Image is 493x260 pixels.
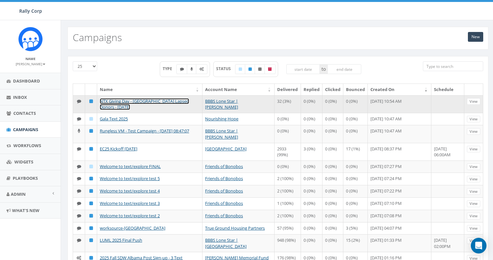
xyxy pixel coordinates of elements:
i: Published [89,226,93,230]
i: Draft [239,67,242,71]
i: Unpublished [258,67,261,71]
label: Automated Message [196,64,207,74]
a: Friends of Bonobos [205,176,243,181]
label: Text SMS [176,64,187,74]
td: 2 (100%) [275,173,301,185]
td: 0 (0%) [322,125,343,143]
td: 0 (0%) [301,234,322,252]
td: 0 (0%) [343,185,368,197]
a: Friends of Bonobos [205,163,243,169]
span: Dashboard [13,78,40,84]
label: Published [245,64,255,74]
a: View [467,116,480,123]
td: 0 (0%) [343,210,368,222]
a: Nourishing Hope [205,116,238,122]
a: Welcome to text/explore test 5 [100,176,160,181]
td: 0 (0%) [275,125,301,143]
th: Bounced [343,84,368,95]
i: Ringless Voice Mail [190,67,193,71]
td: [DATE] 07:22 PM [368,185,431,197]
td: [DATE] 10:54 AM [368,95,431,113]
a: True Ground Housing Partners [205,225,265,231]
td: [DATE] 07:10 PM [368,197,431,210]
input: start date [286,64,320,74]
td: [DATE] 04:07 PM [368,222,431,235]
td: 0 (0%) [301,113,322,125]
td: 15 (2%) [343,234,368,252]
i: Published [248,67,252,71]
td: 0 (0%) [322,222,343,235]
th: Schedule [431,84,464,95]
td: 0 (0%) [343,113,368,125]
a: BBBS Lone Star | [GEOGRAPHIC_DATA] [205,237,246,249]
a: [PERSON_NAME] [16,61,45,67]
div: Open Intercom Messenger [471,238,486,253]
i: Published [89,201,93,206]
td: 0 (0%) [301,125,322,143]
td: 0 (0%) [322,161,343,173]
td: 0 (0%) [322,210,343,222]
a: NTX Giving Day - [GEOGRAPHIC_DATA] Lapsed Donors - [DATE] [100,98,189,110]
a: View [467,98,480,105]
td: [DATE] 07:08 PM [368,210,431,222]
a: View [467,146,480,153]
i: Text SMS [77,238,81,242]
th: Name: activate to sort column ascending [97,84,202,95]
small: [PERSON_NAME] [16,62,45,66]
td: 0 (0%) [275,161,301,173]
span: Contacts [13,110,36,116]
i: Published [89,147,93,151]
td: [DATE] 02:00PM [431,234,464,252]
a: BBBS Lone Star | [PERSON_NAME] [205,128,238,140]
i: Draft [89,117,93,121]
td: 0 (0%) [301,95,322,113]
td: 0 (0%) [343,161,368,173]
td: [DATE] 07:24 PM [368,173,431,185]
span: Workflows [13,143,41,148]
td: 948 (98%) [275,234,301,252]
i: Published [89,99,93,103]
td: 3 (5%) [343,222,368,235]
td: 0 (0%) [301,197,322,210]
span: Rally Corp [19,8,42,14]
i: Published [89,129,93,133]
a: Friends of Bonobos [205,213,243,219]
span: Inbox [13,94,27,100]
i: Published [89,214,93,218]
td: 0 (0%) [322,95,343,113]
i: Text SMS [77,176,81,181]
i: Draft [89,164,93,169]
span: STATUS [216,66,235,71]
td: 57 (95%) [275,222,301,235]
a: Gala Text 2025 [100,116,128,122]
td: [DATE] 06:00AM [431,143,464,161]
i: Text SMS [180,67,184,71]
a: View [467,176,480,183]
td: 0 (0%) [301,161,322,173]
td: 0 (0%) [343,173,368,185]
td: [DATE] 08:37 PM [368,143,431,161]
span: Admin [11,191,26,197]
label: Unpublished [255,64,265,74]
span: Widgets [14,159,33,165]
td: [DATE] 10:47 AM [368,125,431,143]
i: Published [89,256,93,260]
span: Playbooks [13,175,38,181]
td: 2 (100%) [275,185,301,197]
td: 0 (0%) [301,173,322,185]
i: Published [89,238,93,242]
span: Campaigns [13,127,38,132]
th: Created On: activate to sort column ascending [368,84,431,95]
td: 0 (0%) [301,210,322,222]
i: Automated Message [200,67,204,71]
span: TYPE [163,66,177,71]
a: New [468,32,483,42]
i: Text SMS [77,189,81,193]
td: 1 (100%) [275,197,301,210]
i: Text SMS [77,99,81,103]
i: Text SMS [77,226,81,230]
span: to [320,64,327,74]
td: 0 (0%) [322,113,343,125]
td: 0 (0%) [322,173,343,185]
span: What's New [12,207,39,213]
